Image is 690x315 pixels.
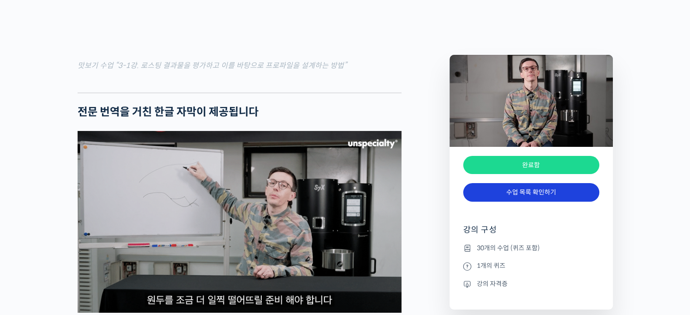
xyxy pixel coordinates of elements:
[117,240,174,262] a: 설정
[463,224,599,242] h4: 강의 구성
[3,240,60,262] a: 홈
[60,240,117,262] a: 대화
[463,242,599,253] li: 30개의 수업 (퀴즈 포함)
[463,156,599,174] div: 완료함
[83,254,94,261] span: 대화
[29,253,34,261] span: 홈
[463,278,599,289] li: 강의 자격증
[463,261,599,271] li: 1개의 퀴즈
[78,61,347,70] mark: 맛보기 수업 “3-1강. 로스팅 결과물을 평가하고 이를 바탕으로 프로파일을 설계하는 방법”
[140,253,151,261] span: 설정
[78,105,259,119] strong: 전문 번역을 거친 한글 자막이 제공됩니다
[463,183,599,202] a: 수업 목록 확인하기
